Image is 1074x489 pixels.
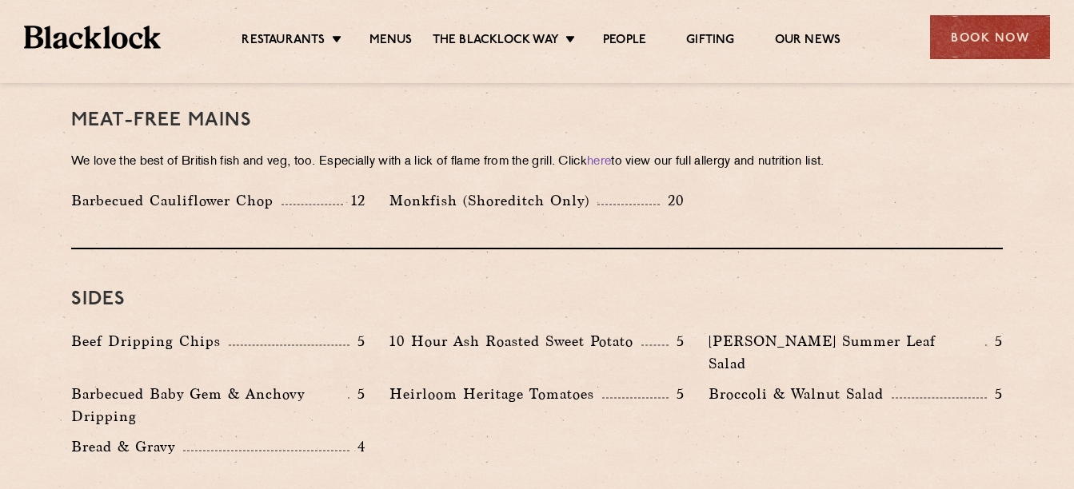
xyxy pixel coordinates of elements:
[71,383,348,427] p: Barbecued Baby Gem & Anchovy Dripping
[349,384,365,404] p: 5
[603,33,646,50] a: People
[389,383,602,405] p: Heirloom Heritage Tomatoes
[775,33,841,50] a: Our News
[389,189,597,212] p: Monkfish (Shoreditch Only)
[71,151,1003,173] p: We love the best of British fish and veg, too. Especially with a lick of flame from the grill. Cl...
[349,436,365,457] p: 4
[343,190,366,211] p: 12
[71,435,183,458] p: Bread & Gravy
[369,33,413,50] a: Menus
[987,384,1003,404] p: 5
[669,384,685,404] p: 5
[389,330,641,352] p: 10 Hour Ash Roasted Sweet Potato
[71,110,1003,131] h3: Meat-Free mains
[987,331,1003,352] p: 5
[242,33,325,50] a: Restaurants
[587,156,611,168] a: here
[660,190,685,211] p: 20
[709,330,985,375] p: [PERSON_NAME] Summer Leaf Salad
[433,33,559,50] a: The Blacklock Way
[349,331,365,352] p: 5
[930,15,1050,59] div: Book Now
[71,189,281,212] p: Barbecued Cauliflower Chop
[709,383,892,405] p: Broccoli & Walnut Salad
[71,289,1003,310] h3: Sides
[71,330,229,352] p: Beef Dripping Chips
[669,331,685,352] p: 5
[24,26,161,49] img: BL_Textured_Logo-footer-cropped.svg
[686,33,734,50] a: Gifting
